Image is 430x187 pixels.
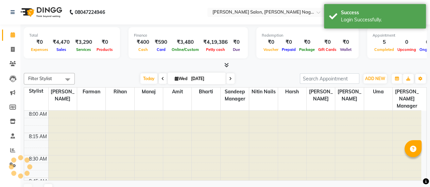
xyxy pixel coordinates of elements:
div: ₹0 [338,38,353,46]
span: Prepaid [280,47,297,52]
input: Search Appointment [300,73,359,84]
span: Package [297,47,316,52]
div: 0 [396,38,418,46]
div: Success [341,9,421,16]
span: [PERSON_NAME] Manager [393,88,421,110]
span: Wallet [338,47,353,52]
div: ₹0 [262,38,280,46]
span: [PERSON_NAME] [307,88,335,103]
span: Amit [163,88,191,96]
span: Farman [77,88,105,96]
span: Sales [55,47,68,52]
div: Finance [134,33,242,38]
div: ₹0 [316,38,338,46]
div: ₹3,480 [170,38,201,46]
img: logo [17,3,64,22]
span: Services [74,47,93,52]
input: 2025-09-03 [189,74,223,84]
span: Cash [137,47,150,52]
div: ₹0 [230,38,242,46]
span: Harsh [278,88,306,96]
div: 8:00 AM [28,111,48,118]
span: Petty cash [204,47,227,52]
div: ₹0 [280,38,297,46]
span: Gift Cards [316,47,338,52]
span: Expenses [29,47,50,52]
span: Completed [373,47,396,52]
div: ₹590 [152,38,170,46]
div: 8:45 AM [28,178,48,185]
div: Total [29,33,115,38]
span: Wed [173,76,189,81]
span: Products [95,47,115,52]
div: 5 [373,38,396,46]
span: Rihan [106,88,134,96]
div: ₹0 [29,38,50,46]
span: Filter Stylist [28,76,52,81]
button: ADD NEW [363,74,387,83]
div: ₹3,290 [72,38,95,46]
span: Manoj [135,88,163,96]
span: Sandeep Manager [221,88,249,103]
div: ₹0 [297,38,316,46]
div: 8:15 AM [28,133,48,140]
span: [PERSON_NAME] [49,88,77,103]
div: ₹4,19,386 [201,38,230,46]
b: 08047224946 [75,3,105,22]
span: [PERSON_NAME] [335,88,363,103]
div: Redemption [262,33,353,38]
span: Card [155,47,167,52]
span: Nitin Nails [249,88,277,96]
div: 8:30 AM [28,155,48,163]
div: ₹400 [134,38,152,46]
div: Login Successfully. [341,16,421,23]
span: Today [140,73,157,84]
span: ADD NEW [365,76,385,81]
span: Voucher [262,47,280,52]
span: Due [231,47,242,52]
span: Bharti [192,88,220,96]
span: Online/Custom [170,47,201,52]
span: Uma [364,88,392,96]
div: ₹4,470 [50,38,72,46]
span: Upcoming [396,47,418,52]
div: ₹0 [95,38,115,46]
div: Stylist [24,88,48,95]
